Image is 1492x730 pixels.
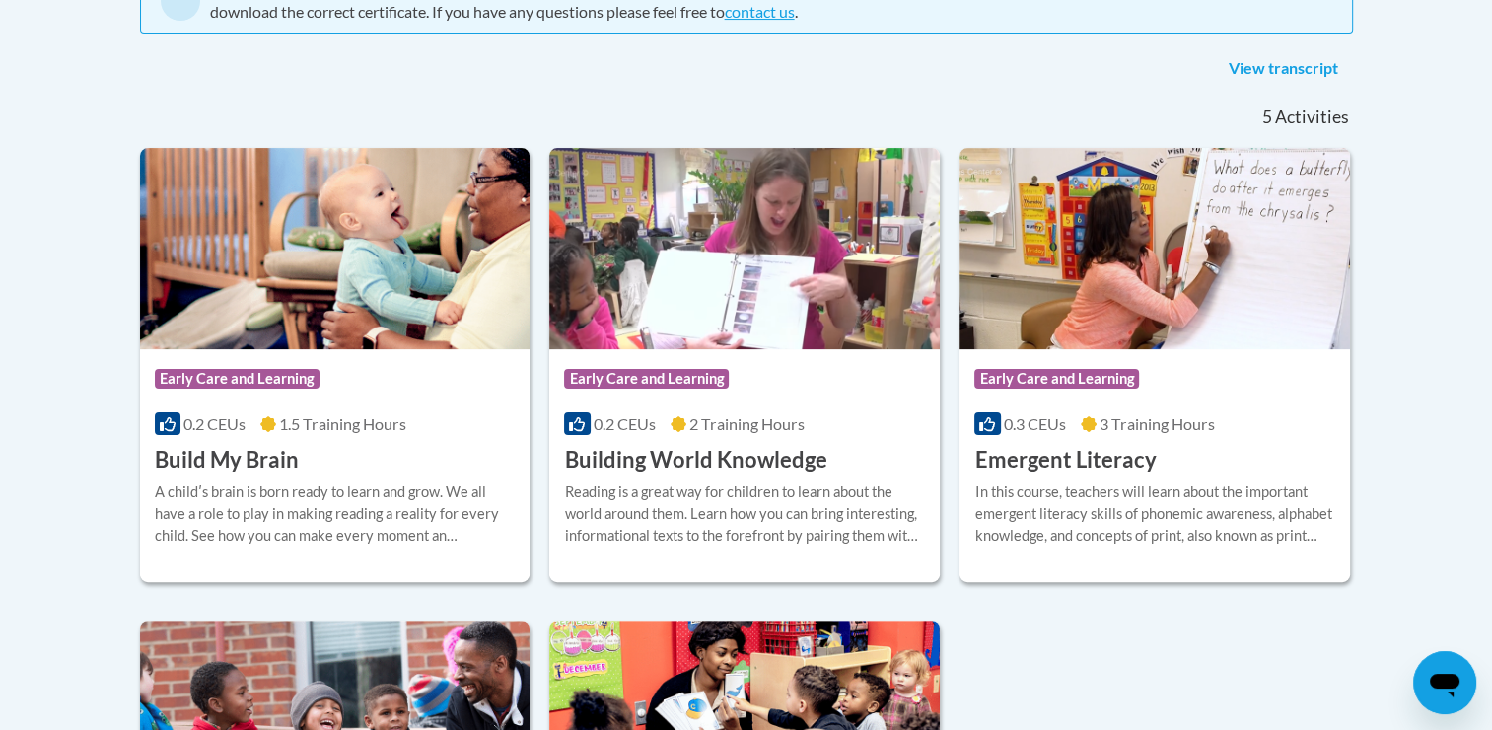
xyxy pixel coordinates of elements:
span: 0.3 CEUs [1004,414,1066,433]
iframe: Button to launch messaging window [1413,651,1476,714]
span: Early Care and Learning [564,369,729,389]
div: In this course, teachers will learn about the important emergent literacy skills of phonemic awar... [974,481,1335,547]
a: View transcript [1214,53,1353,85]
div: Reading is a great way for children to learn about the world around them. Learn how you can bring... [564,481,925,547]
span: Early Care and Learning [155,369,320,389]
img: Course Logo [549,148,940,349]
span: Activities [1275,107,1349,128]
a: contact us [725,2,795,21]
span: Early Care and Learning [974,369,1139,389]
span: 2 Training Hours [689,414,805,433]
a: Course LogoEarly Care and Learning0.2 CEUs1.5 Training Hours Build My BrainA childʹs brain is bor... [140,148,531,582]
h3: Build My Brain [155,445,299,475]
span: 1.5 Training Hours [279,414,406,433]
img: Course Logo [959,148,1350,349]
span: 0.2 CEUs [594,414,656,433]
a: Course LogoEarly Care and Learning0.3 CEUs3 Training Hours Emergent LiteracyIn this course, teach... [959,148,1350,582]
span: 3 Training Hours [1100,414,1215,433]
h3: Emergent Literacy [974,445,1156,475]
span: 5 [1261,107,1271,128]
a: Course LogoEarly Care and Learning0.2 CEUs2 Training Hours Building World KnowledgeReading is a g... [549,148,940,582]
img: Course Logo [140,148,531,349]
h3: Building World Knowledge [564,445,826,475]
div: A childʹs brain is born ready to learn and grow. We all have a role to play in making reading a r... [155,481,516,547]
span: 0.2 CEUs [183,414,246,433]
